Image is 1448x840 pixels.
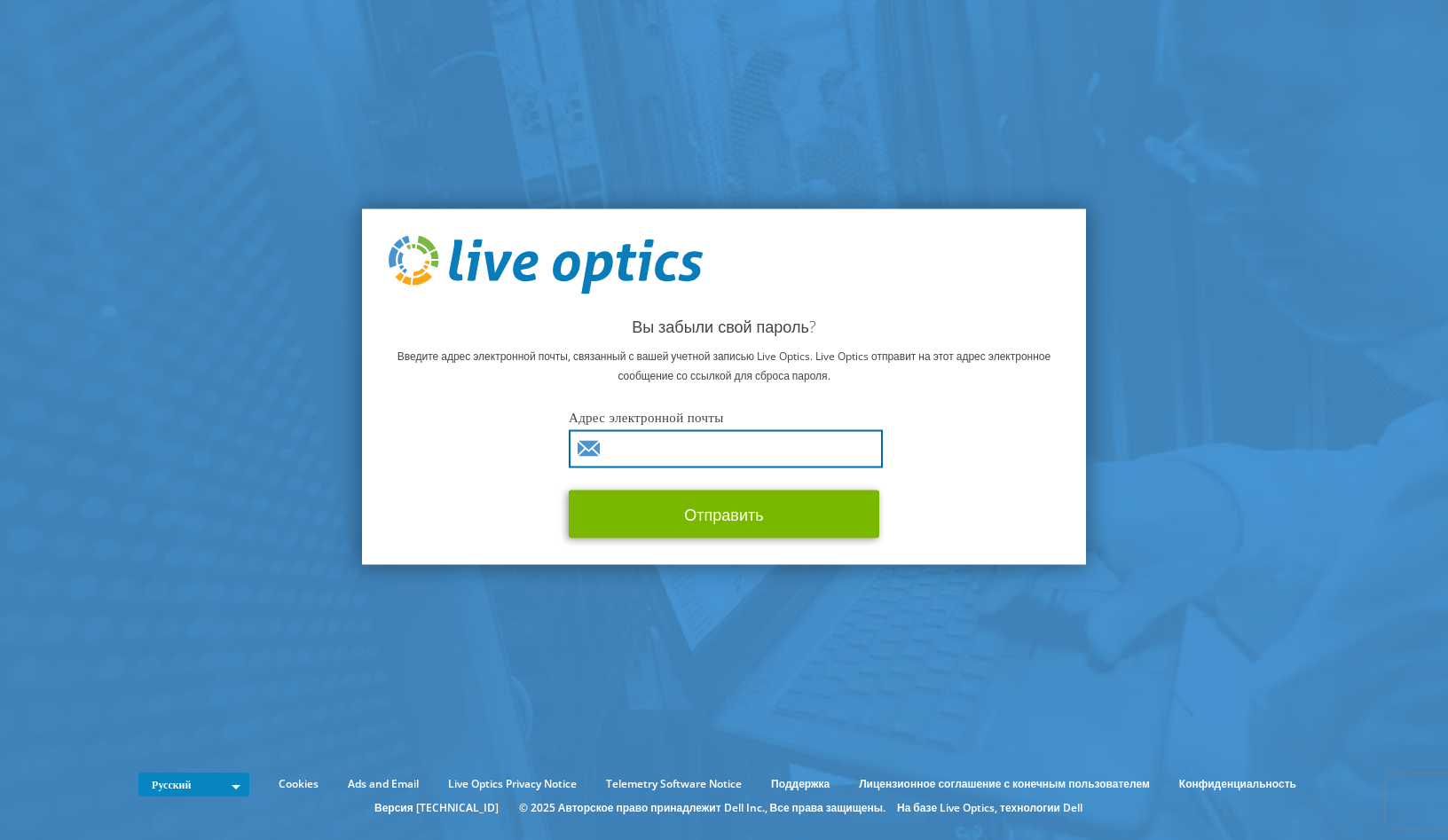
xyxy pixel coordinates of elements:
[846,774,1163,794] a: Лицензионное соглашение с конечным пользователем
[389,346,1059,385] p: Введите адрес электронной почты, связанный с вашей учетной записью Live Optics. Live Optics отпра...
[758,774,843,794] a: Поддержка
[510,798,894,818] li: © 2025 Авторское право принадлежит Dell Inc., Все права защищены.
[334,774,432,794] a: Ads and Email
[569,407,879,425] label: Адрес электронной почты
[265,774,332,794] a: Cookies
[897,798,1082,818] li: На базе Live Optics, технологии Dell
[389,316,1059,335] h2: Вы забыли свой пароль?
[366,798,508,818] li: Версия [TECHNICAL_ID]
[435,774,590,794] a: Live Optics Privacy Notice
[1166,774,1310,794] a: Конфиденциальность
[569,490,879,538] button: Отправить
[389,236,703,294] img: live_optics_svg.svg
[593,774,755,794] a: Telemetry Software Notice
